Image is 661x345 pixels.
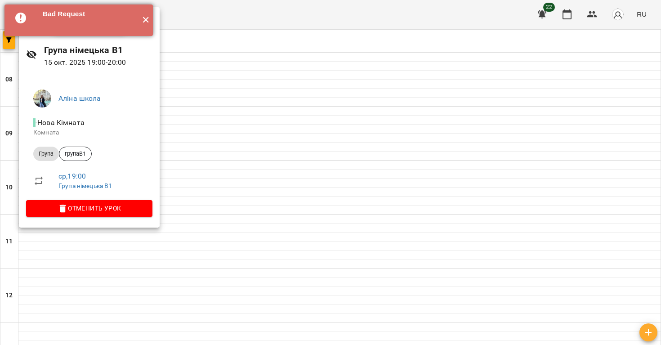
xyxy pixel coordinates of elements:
[44,57,153,68] p: 15 окт. 2025 19:00 - 20:00
[58,182,112,189] a: Група німецька В1
[33,203,145,214] span: Отменить Урок
[59,150,91,158] span: групаВ1
[44,43,153,57] h6: Група німецька В1
[33,90,51,108] img: 1f8115e2c8cf00622694f9049d3443f7.jpg
[33,118,86,127] span: - Нова Кімната
[58,94,101,103] a: Аліна школа
[26,200,152,216] button: Отменить Урок
[43,9,135,19] div: Bad Request
[33,128,145,137] p: Комната
[59,147,92,161] div: групаВ1
[33,150,59,158] span: Група
[58,172,86,180] a: ср , 19:00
